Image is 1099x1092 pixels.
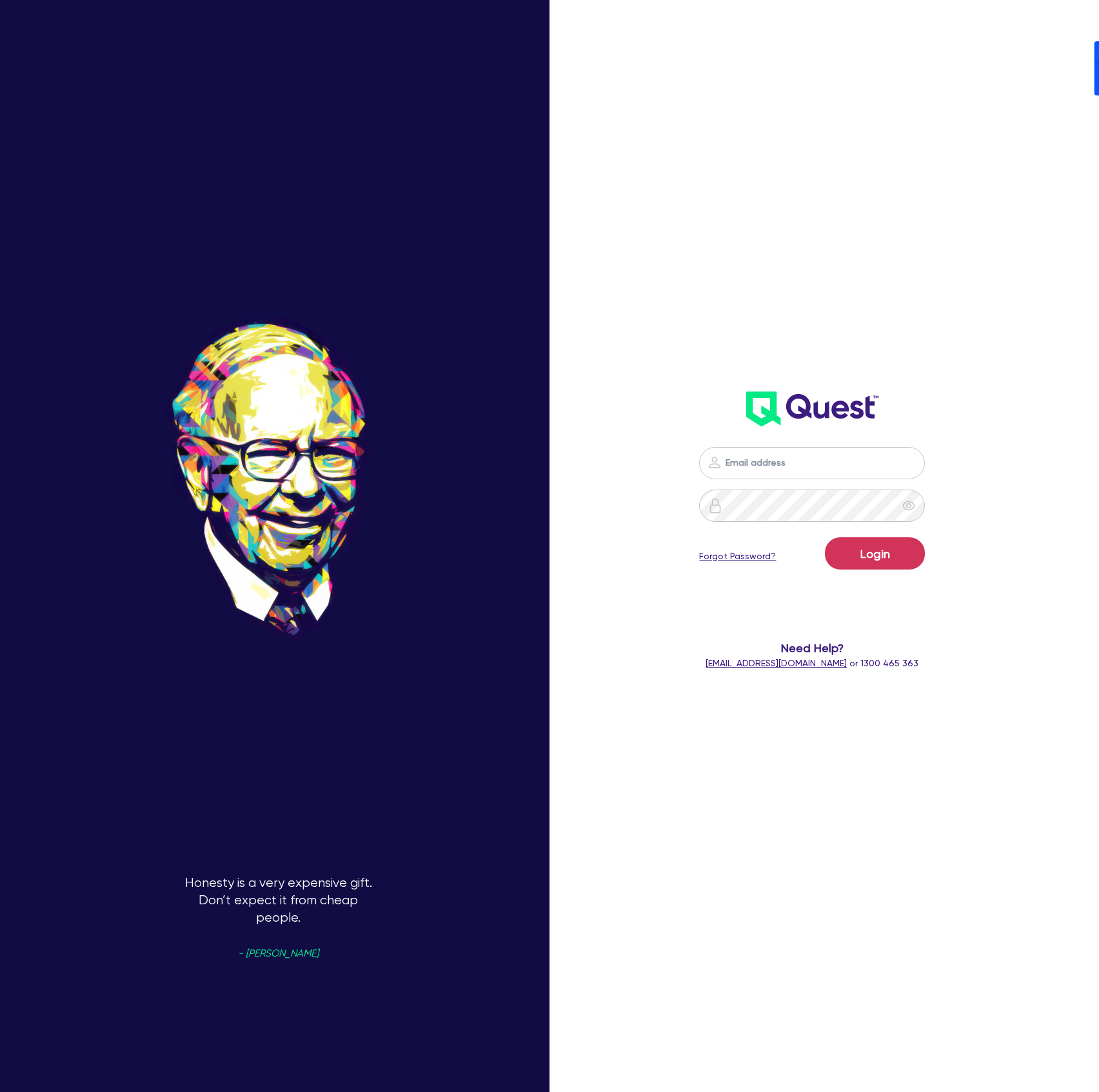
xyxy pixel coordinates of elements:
[668,639,958,657] span: Need Help?
[706,658,918,668] span: or 1300 465 363
[238,949,319,958] span: - [PERSON_NAME]
[699,550,776,563] a: Forgot Password?
[699,447,925,479] input: Email address
[708,498,723,513] img: icon-password
[746,392,878,426] img: wH2k97JdezQIQAAAABJRU5ErkJggg==
[175,875,382,1081] p: Honesty is a very expensive gift. Don’t expect it from cheap people.
[706,658,847,668] a: [EMAIL_ADDRESS][DOMAIN_NAME]
[825,537,925,570] button: Login
[902,499,915,512] span: eye
[707,455,722,470] img: icon-password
